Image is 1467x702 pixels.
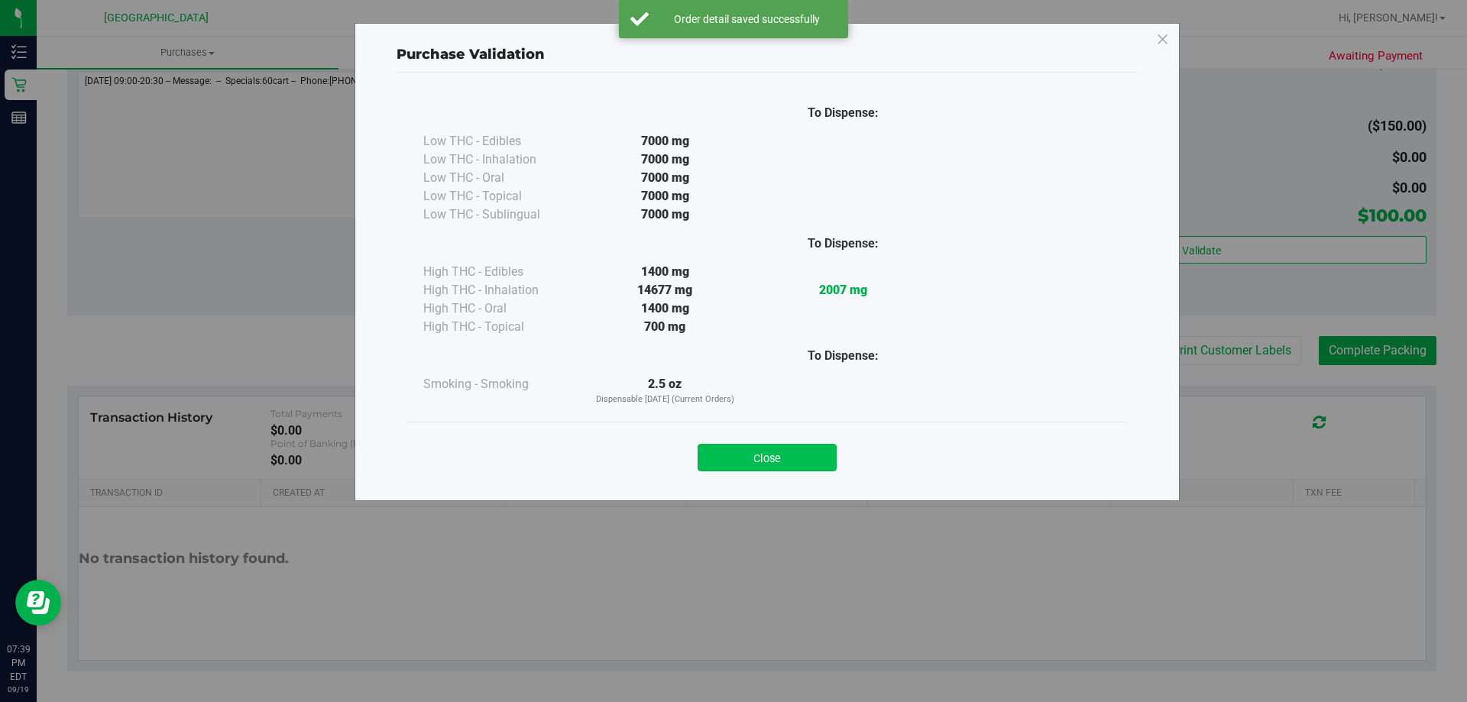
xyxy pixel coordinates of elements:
div: 7000 mg [576,169,754,187]
div: 7000 mg [576,187,754,205]
div: Smoking - Smoking [423,375,576,393]
div: High THC - Edibles [423,263,576,281]
div: High THC - Inhalation [423,281,576,299]
div: Low THC - Edibles [423,132,576,150]
div: 7000 mg [576,132,754,150]
strong: 2007 mg [819,283,867,297]
div: Low THC - Oral [423,169,576,187]
div: Order detail saved successfully [657,11,837,27]
div: High THC - Oral [423,299,576,318]
button: Close [698,444,837,471]
div: 1400 mg [576,299,754,318]
div: Low THC - Topical [423,187,576,205]
div: High THC - Topical [423,318,576,336]
div: 1400 mg [576,263,754,281]
div: 14677 mg [576,281,754,299]
div: 2.5 oz [576,375,754,406]
iframe: Resource center [15,580,61,626]
p: Dispensable [DATE] (Current Orders) [576,393,754,406]
div: 7000 mg [576,205,754,224]
div: To Dispense: [754,347,932,365]
div: 700 mg [576,318,754,336]
div: To Dispense: [754,104,932,122]
div: Low THC - Sublingual [423,205,576,224]
div: Low THC - Inhalation [423,150,576,169]
div: 7000 mg [576,150,754,169]
span: Purchase Validation [397,46,545,63]
div: To Dispense: [754,235,932,253]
